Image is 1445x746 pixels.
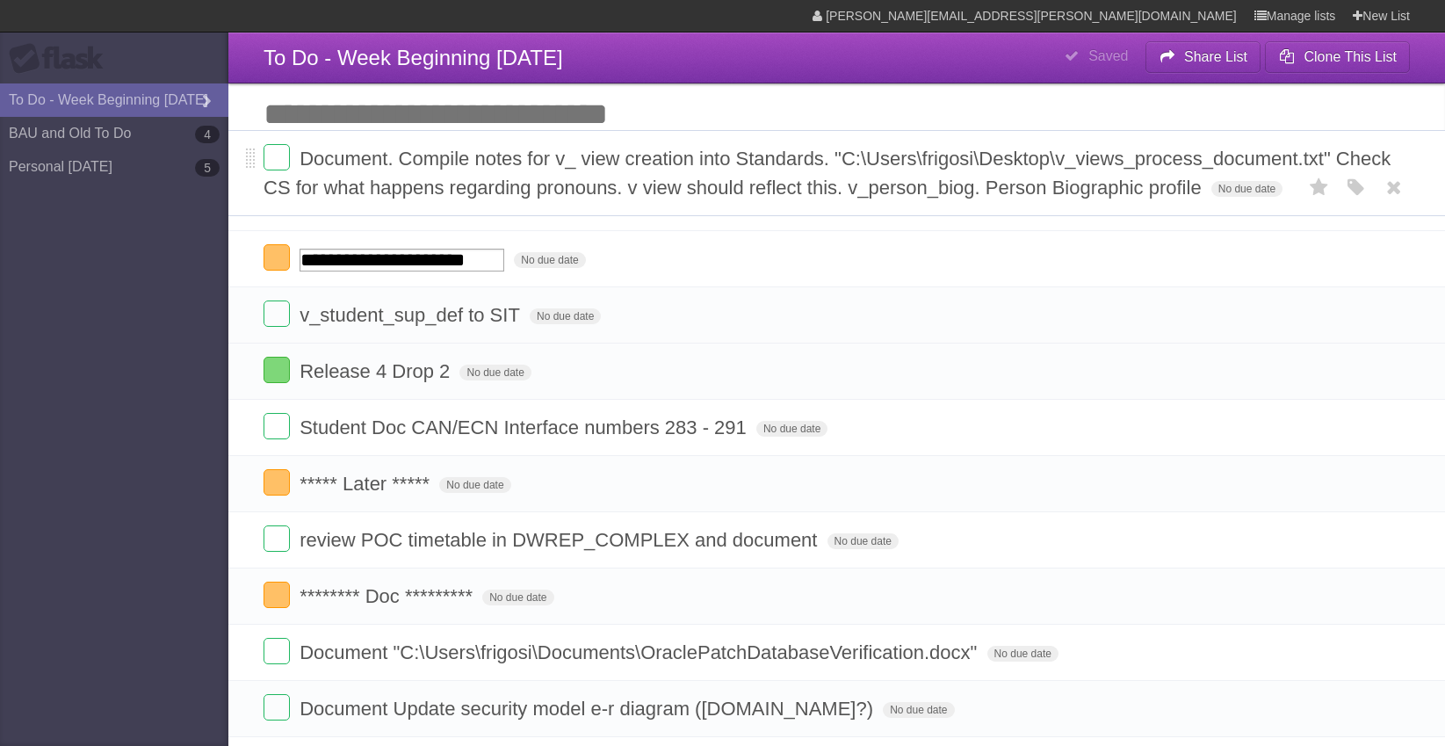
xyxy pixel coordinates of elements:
label: Done [264,694,290,721]
label: Done [264,413,290,439]
div: Flask [9,43,114,75]
span: Student Doc CAN/ECN Interface numbers 283 - 291 [300,416,751,438]
label: Done [264,582,290,608]
b: Clone This List [1304,49,1397,64]
span: review POC timetable in DWREP_COMPLEX and document [300,529,821,551]
b: 4 [195,126,220,143]
button: Clone This List [1265,41,1410,73]
span: No due date [756,421,827,437]
span: Document Update security model e-r diagram ([DOMAIN_NAME]?) [300,698,878,720]
span: No due date [883,702,954,718]
span: No due date [1211,181,1282,197]
span: No due date [987,646,1058,662]
b: Share List [1184,49,1247,64]
label: Done [264,244,290,271]
label: Star task [1303,173,1336,202]
label: Done [264,357,290,383]
b: 5 [195,159,220,177]
label: Done [264,525,290,552]
span: No due date [530,308,601,324]
button: Share List [1145,41,1261,73]
label: Done [264,301,290,327]
label: Done [264,144,290,170]
span: Document. Compile notes for v_ view creation into Standards. "C:\Users\frigosi\Desktop\v_views_pr... [264,148,1391,199]
span: Document "C:\Users\frigosi\Documents\OraclePatchDatabaseVerification.docx" [300,641,981,663]
label: Done [264,469,290,496]
label: Done [264,638,290,664]
span: Release 4 Drop 2 [300,360,454,382]
span: No due date [482,590,553,605]
span: To Do - Week Beginning [DATE] [264,46,563,69]
span: No due date [459,365,531,380]
span: No due date [439,477,510,493]
b: Saved [1088,48,1128,63]
span: No due date [514,252,585,268]
span: No due date [827,533,899,549]
span: v_student_sup_def to SIT [300,304,524,326]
